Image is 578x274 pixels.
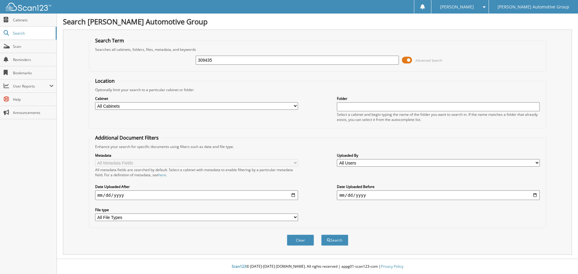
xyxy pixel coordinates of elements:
[13,84,49,89] span: User Reports
[13,110,54,115] span: Announcements
[95,207,298,212] label: File type
[95,153,298,158] label: Metadata
[337,112,540,122] div: Select a cabinet and begin typing the name of the folder you want to search in. If the name match...
[13,44,54,49] span: Scan
[92,134,162,141] legend: Additional Document Filters
[415,58,442,63] span: Advanced Search
[13,70,54,75] span: Bookmarks
[337,96,540,101] label: Folder
[337,190,540,200] input: end
[321,235,348,246] button: Search
[57,259,578,274] div: © [DATE]-[DATE] [DOMAIN_NAME]. All rights reserved | appg01-scan123-com |
[92,144,543,149] div: Enhance your search for specific documents using filters such as date and file type.
[381,264,403,269] a: Privacy Policy
[95,190,298,200] input: start
[92,78,118,84] legend: Location
[440,5,474,9] span: [PERSON_NAME]
[498,5,569,9] span: [PERSON_NAME] Automotive Group
[287,235,314,246] button: Clear
[92,87,543,92] div: Optionally limit your search to a particular cabinet or folder
[13,57,54,62] span: Reminders
[13,17,54,23] span: Cabinets
[232,264,246,269] span: Scan123
[6,3,51,11] img: scan123-logo-white.svg
[95,167,298,177] div: All metadata fields are searched by default. Select a cabinet with metadata to enable filtering b...
[337,184,540,189] label: Date Uploaded Before
[13,97,54,102] span: Help
[13,31,53,36] span: Search
[95,184,298,189] label: Date Uploaded After
[92,47,543,52] div: Searches all cabinets, folders, files, metadata, and keywords
[92,37,127,44] legend: Search Term
[95,96,298,101] label: Cabinet
[158,172,166,177] a: here
[337,153,540,158] label: Uploaded By
[63,17,572,26] h1: Search [PERSON_NAME] Automotive Group
[548,245,578,274] iframe: Chat Widget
